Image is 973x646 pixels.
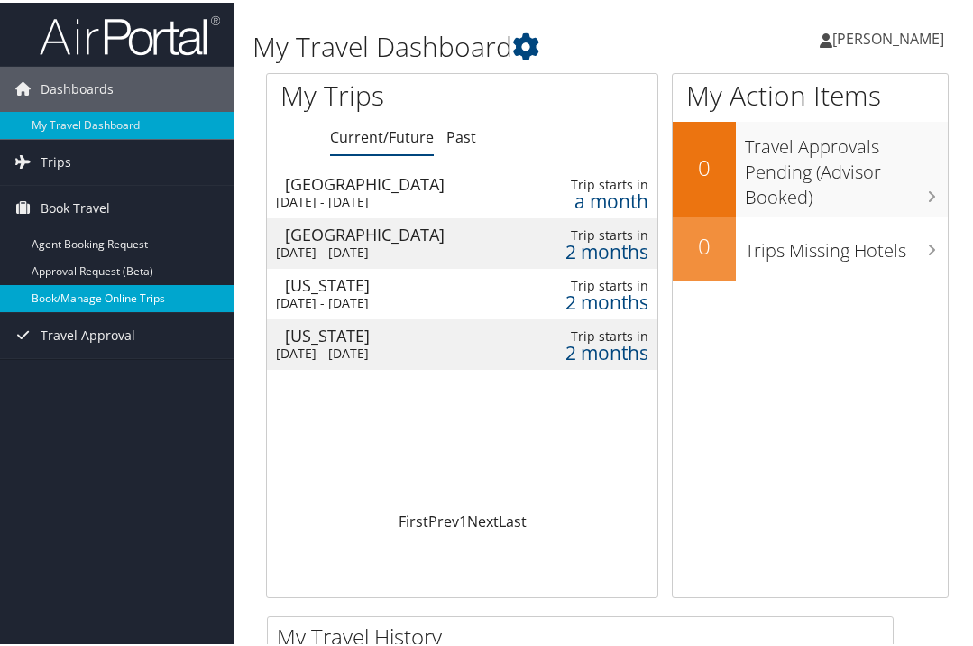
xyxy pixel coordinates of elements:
div: [GEOGRAPHIC_DATA] [285,173,491,189]
h2: 0 [673,150,736,180]
div: [DATE] - [DATE] [276,292,482,309]
h3: Trips Missing Hotels [745,226,948,261]
div: Trip starts in [544,174,648,190]
a: 0Trips Missing Hotels [673,215,948,278]
div: [DATE] - [DATE] [276,242,482,258]
a: Next [467,509,499,529]
div: Trip starts in [544,326,648,342]
a: Current/Future [330,125,434,144]
div: [GEOGRAPHIC_DATA] [285,224,491,240]
h2: 0 [673,228,736,259]
a: Prev [428,509,459,529]
h1: My Trips [280,74,482,112]
img: airportal-logo.png [40,12,220,54]
a: First [399,509,428,529]
span: Book Travel [41,183,110,228]
a: 1 [459,509,467,529]
span: Trips [41,137,71,182]
div: 2 months [544,241,648,257]
h1: My Action Items [673,74,948,112]
a: Past [446,125,476,144]
span: Travel Approval [41,310,135,355]
div: a month [544,190,648,207]
a: Last [499,509,527,529]
a: [PERSON_NAME] [820,9,962,63]
div: 2 months [544,291,648,308]
span: [PERSON_NAME] [832,26,944,46]
div: [US_STATE] [285,325,491,341]
div: 2 months [544,342,648,358]
h3: Travel Approvals Pending (Advisor Booked) [745,123,948,208]
a: 0Travel Approvals Pending (Advisor Booked) [673,119,948,214]
div: [DATE] - [DATE] [276,343,482,359]
h1: My Travel Dashboard [252,25,726,63]
span: Dashboards [41,64,114,109]
div: Trip starts in [544,225,648,241]
div: Trip starts in [544,275,648,291]
div: [US_STATE] [285,274,491,291]
div: [DATE] - [DATE] [276,191,482,208]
